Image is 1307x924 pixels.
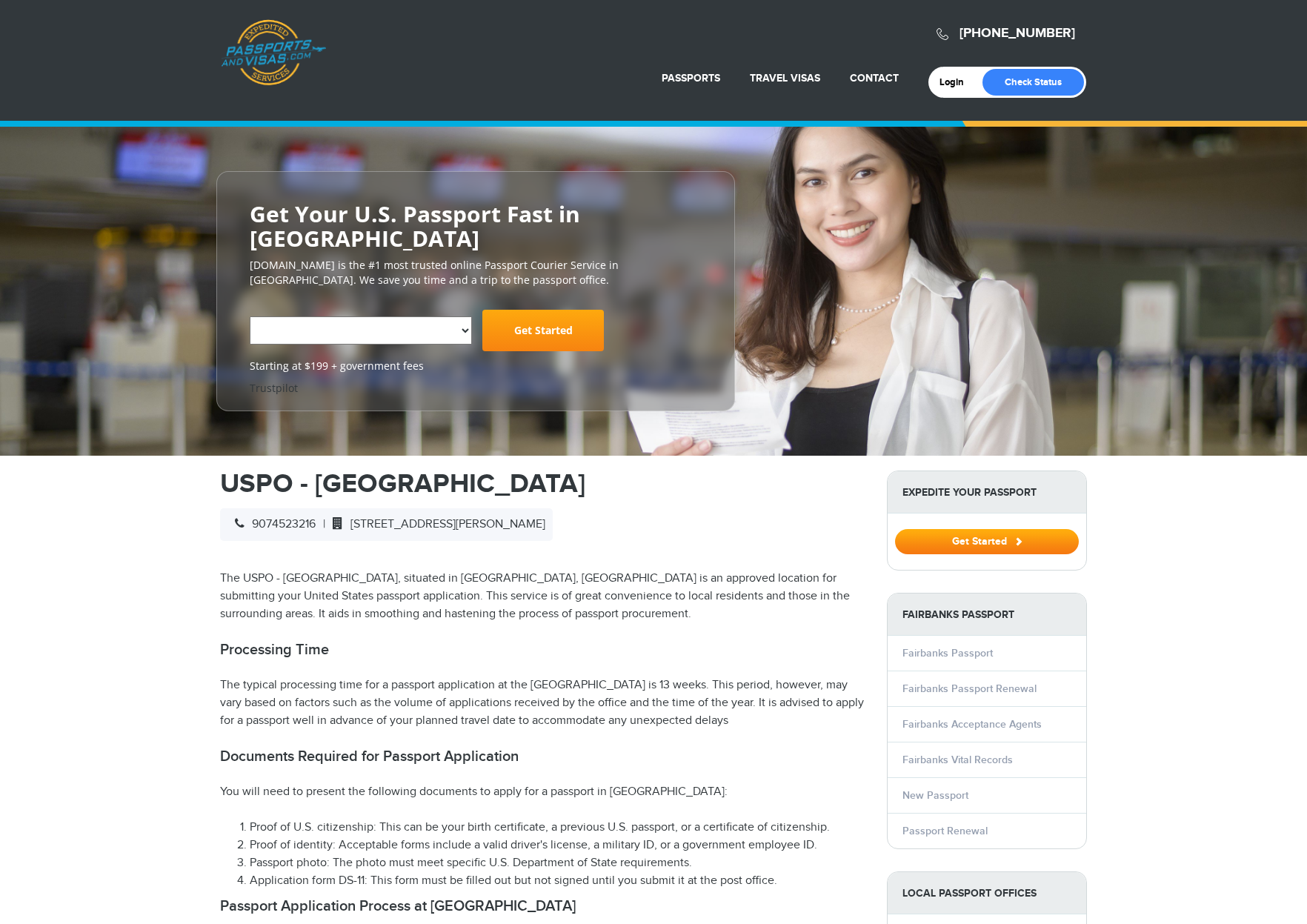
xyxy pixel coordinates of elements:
h1: USPO - [GEOGRAPHIC_DATA] [220,471,865,497]
a: Contact [850,72,899,84]
span: 9074523216 [227,517,316,531]
h2: Get Your U.S. Passport Fast in [GEOGRAPHIC_DATA] [250,202,702,250]
a: Trustpilot [250,381,298,395]
a: New Passport [902,789,968,802]
span: [STREET_ADDRESS][PERSON_NAME] [325,517,545,531]
strong: Fairbanks Passport [888,594,1086,636]
strong: Expedite Your Passport [888,471,1086,513]
h2: Documents Required for Passport Application [220,748,865,765]
h2: Passport Application Process at [GEOGRAPHIC_DATA] [220,897,865,915]
a: Get Started [895,535,1079,547]
strong: Local Passport Offices [888,872,1086,914]
p: You will need to present the following documents to apply for a passport in [GEOGRAPHIC_DATA]: [220,783,865,801]
a: [PHONE_NUMBER] [960,25,1075,41]
a: Passports [662,72,720,84]
a: Passports & [DOMAIN_NAME] [221,19,326,86]
a: Check Status [982,69,1084,96]
button: Get Started [895,529,1079,554]
li: Proof of identity: Acceptable forms include a valid driver's license, a military ID, or a governm... [250,837,865,854]
h2: Processing Time [220,641,865,659]
a: Get Started [482,310,604,351]
a: Fairbanks Acceptance Agents [902,718,1042,731]
li: Application form DS-11: This form must be filled out but not signed until you submit it at the po... [250,872,865,890]
a: Fairbanks Vital Records [902,754,1013,766]
div: | [220,508,553,541]
li: Passport photo: The photo must meet specific U.S. Department of State requirements. [250,854,865,872]
a: Travel Visas [750,72,820,84]
a: Fairbanks Passport Renewal [902,682,1037,695]
p: [DOMAIN_NAME] is the #1 most trusted online Passport Courier Service in [GEOGRAPHIC_DATA]. We sav... [250,258,702,287]
p: The typical processing time for a passport application at the [GEOGRAPHIC_DATA] is 13 weeks. This... [220,677,865,730]
li: Proof of U.S. citizenship: This can be your birth certificate, a previous U.S. passport, or a cer... [250,819,865,837]
a: Fairbanks Passport [902,647,993,659]
a: Passport Renewal [902,825,988,837]
a: Login [939,76,974,88]
p: The USPO - [GEOGRAPHIC_DATA], situated in [GEOGRAPHIC_DATA], [GEOGRAPHIC_DATA] is an approved loc... [220,570,865,623]
span: Starting at $199 + government fees [250,359,702,373]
